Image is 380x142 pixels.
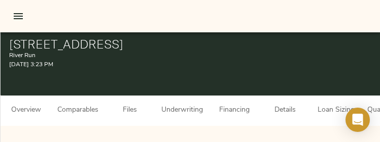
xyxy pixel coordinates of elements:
span: Details [266,104,304,117]
span: Comparables [57,104,98,117]
span: Underwriting [161,104,203,117]
span: Loan Sizing [317,104,355,117]
button: open drawer [6,4,30,28]
div: Open Intercom Messenger [346,108,370,132]
span: Files [111,104,149,117]
span: Financing [215,104,254,117]
span: Overview [7,104,45,117]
